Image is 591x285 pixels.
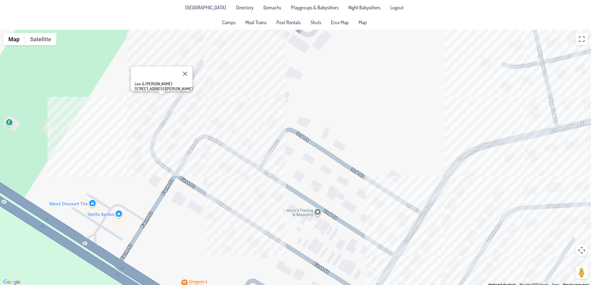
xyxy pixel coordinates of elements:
li: Pine Lake Park [181,2,230,12]
a: Eruv Map [327,17,352,27]
span: Meal Trains [245,20,266,25]
a: Camps [218,17,239,27]
span: Camps [222,20,235,25]
button: Drag Pegman onto the map to open Street View [575,266,588,279]
span: Map [359,20,367,25]
div: Levi & [PERSON_NAME] [STREET_ADDRESS][PERSON_NAME] [134,81,192,91]
button: Map camera controls [575,244,588,256]
a: Directory [232,2,257,12]
a: Shuls [307,17,325,27]
li: Logout [387,2,407,12]
button: Show street map [3,33,25,45]
a: Meal Trains [242,17,270,27]
span: Pool Rentals [276,20,301,25]
a: Gemachs [260,2,285,12]
span: Night Babysitters [348,5,380,10]
button: Close [177,66,192,81]
span: Directory [236,5,253,10]
span: Logout [390,5,404,10]
a: Playgroups & Babysitters [287,2,342,12]
a: [GEOGRAPHIC_DATA] [181,2,230,12]
span: Eruv Map [331,20,349,25]
a: Map [355,17,370,27]
span: Gemachs [263,5,281,10]
span: [GEOGRAPHIC_DATA] [185,5,226,10]
span: Shuls [311,20,321,25]
button: Toggle fullscreen view [575,33,588,45]
span: Playgroups & Babysitters [291,5,338,10]
a: Night Babysitters [345,2,384,12]
button: Show satellite imagery [25,33,56,45]
a: Pool Rentals [273,17,304,27]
